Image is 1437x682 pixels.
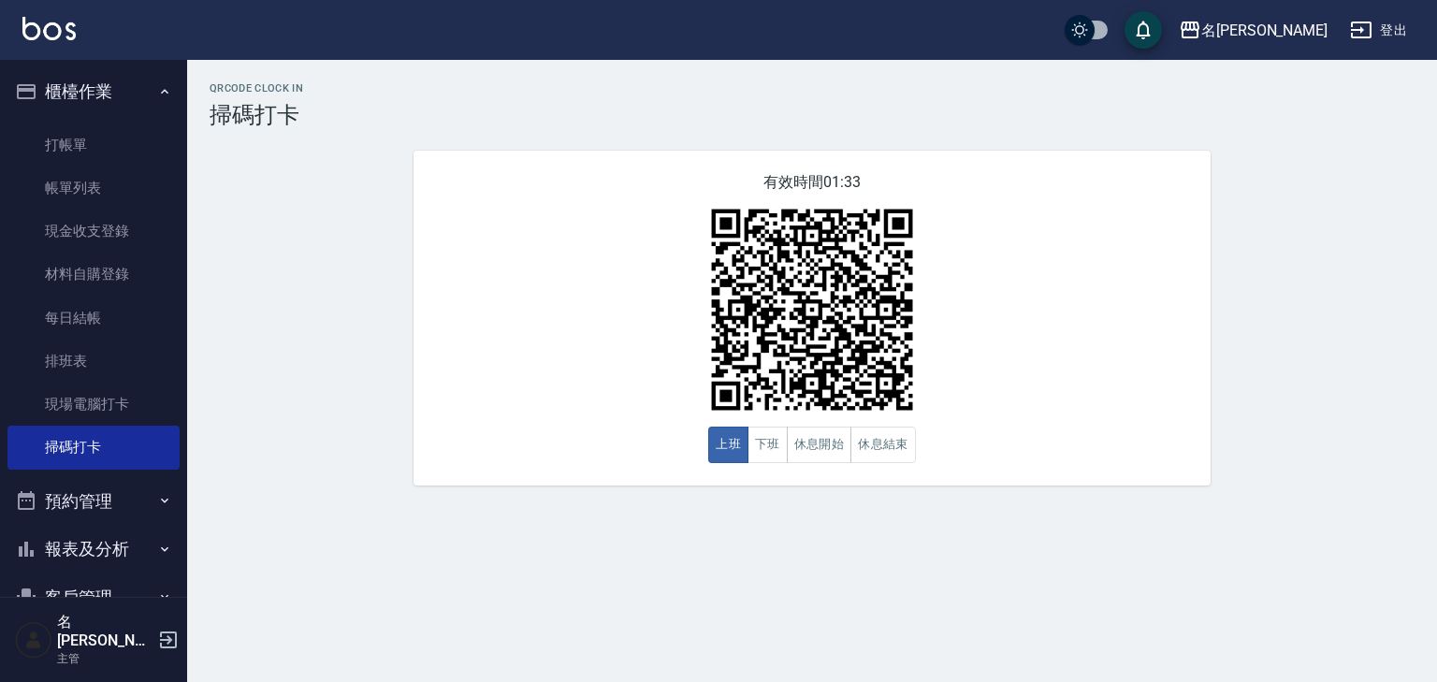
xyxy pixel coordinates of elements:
div: 有效時間 01:33 [414,151,1211,486]
button: 休息結束 [850,427,916,463]
button: 登出 [1343,13,1415,48]
a: 材料自購登錄 [7,253,180,296]
a: 帳單列表 [7,167,180,210]
h2: QRcode Clock In [210,82,1415,94]
button: 報表及分析 [7,525,180,573]
button: 預約管理 [7,477,180,526]
h5: 名[PERSON_NAME] [57,613,152,650]
a: 現金收支登錄 [7,210,180,253]
div: 名[PERSON_NAME] [1201,19,1328,42]
h3: 掃碼打卡 [210,102,1415,128]
p: 主管 [57,650,152,667]
a: 排班表 [7,340,180,383]
a: 每日結帳 [7,297,180,340]
button: 櫃檯作業 [7,67,180,116]
a: 掃碼打卡 [7,426,180,469]
a: 打帳單 [7,123,180,167]
button: 休息開始 [787,427,852,463]
button: 客戶管理 [7,573,180,622]
button: 名[PERSON_NAME] [1171,11,1335,50]
img: Logo [22,17,76,40]
button: 下班 [748,427,788,463]
button: 上班 [708,427,748,463]
button: save [1125,11,1162,49]
img: Person [15,621,52,659]
a: 現場電腦打卡 [7,383,180,426]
